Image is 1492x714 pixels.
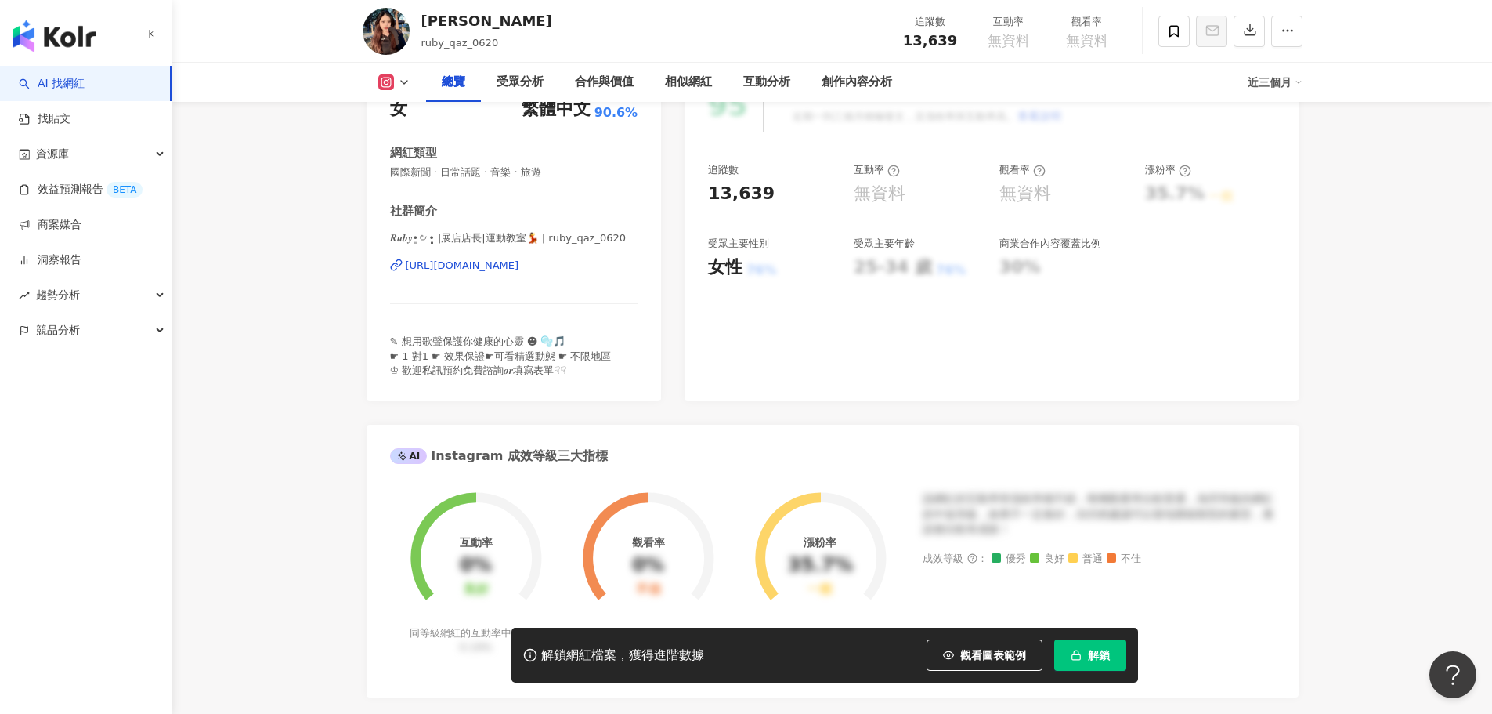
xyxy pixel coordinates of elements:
[390,145,437,161] div: 網紅類型
[901,14,960,30] div: 追蹤數
[575,73,634,92] div: 合作與價值
[636,582,661,597] div: 不佳
[708,256,742,280] div: 女性
[390,448,608,465] div: Instagram 成效等級三大指標
[788,555,853,577] div: 35.7%
[903,32,957,49] span: 13,639
[13,20,96,52] img: logo
[19,182,143,198] a: 效益預測報告BETA
[1068,553,1103,565] span: 普通
[632,536,665,549] div: 觀看率
[580,626,717,654] div: 同等級網紅的觀看率中位數為
[708,182,775,206] div: 13,639
[807,582,833,597] div: 一般
[1145,163,1191,177] div: 漲粉率
[665,73,712,92] div: 相似網紅
[390,335,612,375] span: ✎ 想用歌聲保護你健康的心靈 ☻ 🫧🎵 ☛ 1 對1 ☛ 效果保證☛可看精選動態 ☛ 不限地區 ♔ 歡迎私訊預約免費諮詢𝒐𝒓填寫表單☟☟
[497,73,544,92] div: 受眾分析
[632,555,664,577] div: 0%
[854,237,915,251] div: 受眾主要年齡
[594,104,638,121] span: 90.6%
[804,536,836,549] div: 漲粉率
[923,553,1275,565] div: 成效等級 ：
[960,649,1026,661] span: 觀看圖表範例
[19,252,81,268] a: 洞察報告
[708,237,769,251] div: 受眾主要性別
[19,111,70,127] a: 找貼文
[979,14,1039,30] div: 互動率
[1088,649,1110,661] span: 解鎖
[743,73,790,92] div: 互動分析
[363,8,410,55] img: KOL Avatar
[1107,553,1141,565] span: 不佳
[390,448,428,464] div: AI
[988,33,1030,49] span: 無資料
[1248,70,1302,95] div: 近三個月
[999,163,1046,177] div: 觀看率
[1066,33,1108,49] span: 無資料
[923,491,1275,538] div: 該網紅的互動率和漲粉率都不錯，唯獨觀看率比較普通，為同等級的網紅的中低等級，效果不一定會好，但仍然建議可以發包開箱類型的案型，應該會比較有成效！
[464,582,489,597] div: 良好
[390,165,638,179] span: 國際新聞 · 日常話題 · 音樂 · 旅遊
[390,203,437,219] div: 社群簡介
[19,76,85,92] a: searchAI 找網紅
[421,37,499,49] span: ruby_qaz_0620
[19,217,81,233] a: 商案媒合
[36,313,80,348] span: 競品分析
[460,555,492,577] div: 0%
[708,163,739,177] div: 追蹤數
[1057,14,1117,30] div: 觀看率
[999,182,1051,206] div: 無資料
[854,182,905,206] div: 無資料
[541,647,704,664] div: 解鎖網紅檔案，獲得進階數據
[822,73,892,92] div: 創作內容分析
[390,259,638,273] a: [URL][DOMAIN_NAME]
[752,626,889,654] div: 同等級網紅的漲粉率中位數為
[999,237,1101,251] div: 商業合作內容覆蓋比例
[407,626,544,654] div: 同等級網紅的互動率中位數為
[19,290,30,301] span: rise
[406,259,519,273] div: [URL][DOMAIN_NAME]
[36,277,80,313] span: 趨勢分析
[854,163,900,177] div: 互動率
[522,97,591,121] div: 繁體中文
[442,73,465,92] div: 總覽
[992,553,1026,565] span: 優秀
[390,97,407,121] div: 女
[421,11,552,31] div: [PERSON_NAME]
[36,136,69,172] span: 資源庫
[1054,640,1126,671] button: 解鎖
[1030,553,1064,565] span: 良好
[460,536,493,549] div: 互動率
[927,640,1042,671] button: 觀看圖表範例
[390,231,638,245] span: 𝑹𝒖𝒃𝒚•͈౿•͈ |展店店長|運動教室💃 | ruby_qaz_0620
